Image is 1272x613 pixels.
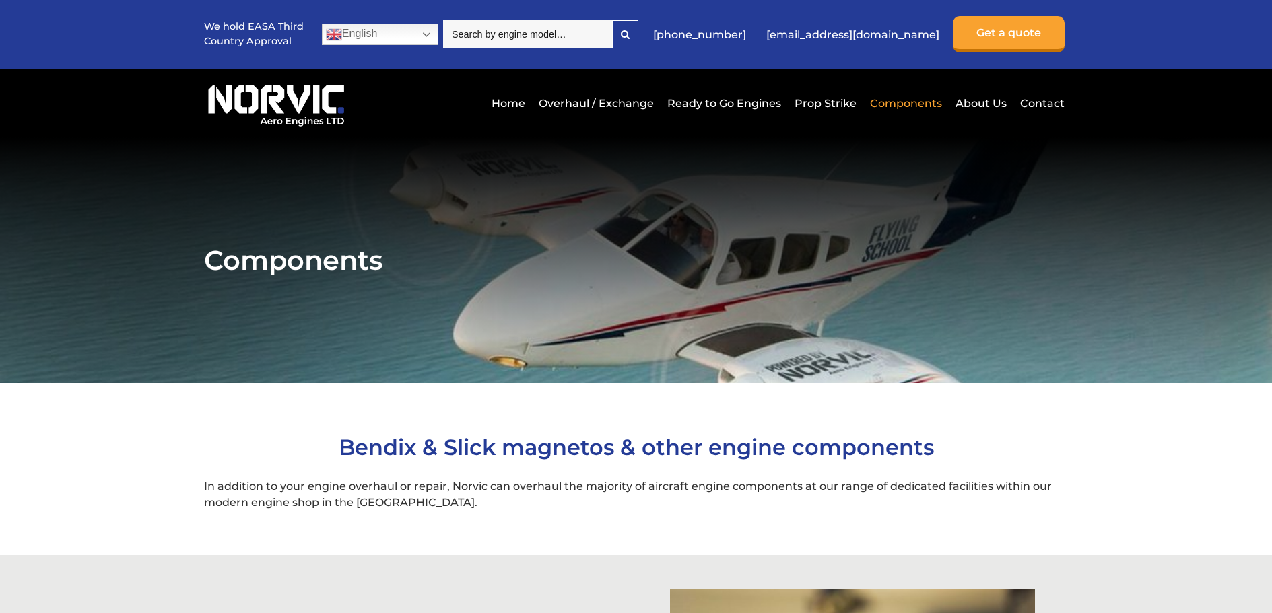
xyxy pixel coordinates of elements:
p: In addition to your engine overhaul or repair, Norvic can overhaul the majority of aircraft engin... [204,478,1068,511]
a: Get a quote [953,16,1065,52]
h1: Components [204,244,1068,277]
a: Home [488,87,529,120]
a: Prop Strike [791,87,860,120]
span: Bendix & Slick magnetos & other engine components [339,434,934,460]
a: Overhaul / Exchange [535,87,657,120]
a: [PHONE_NUMBER] [646,18,753,51]
a: English [322,24,438,45]
img: Norvic Aero Engines logo [204,79,348,127]
a: About Us [952,87,1010,120]
a: [EMAIL_ADDRESS][DOMAIN_NAME] [760,18,946,51]
a: Ready to Go Engines [664,87,784,120]
a: Contact [1017,87,1065,120]
img: en [326,26,342,42]
p: We hold EASA Third Country Approval [204,20,305,48]
input: Search by engine model… [443,20,612,48]
a: Components [867,87,945,120]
